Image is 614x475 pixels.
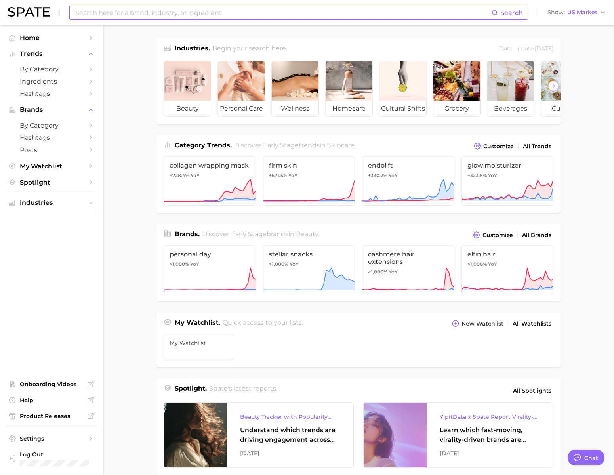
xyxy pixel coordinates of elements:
[362,156,454,206] a: endolift+330.2% YoY
[379,101,426,116] span: cultural shifts
[164,245,256,294] a: personal day>1,000% YoY
[511,384,553,397] a: All Spotlights
[513,320,551,327] span: All Watchlists
[487,61,534,117] a: beverages
[164,61,211,117] a: beauty
[290,261,299,267] span: YoY
[271,61,319,117] a: wellness
[500,9,523,17] span: Search
[170,172,189,178] span: +728.4%
[20,50,83,57] span: Trends
[20,65,83,73] span: by Category
[6,394,97,406] a: Help
[218,101,265,116] span: personal care
[433,61,481,117] a: grocery
[440,412,540,422] div: YipitData x Spate Report Virality-Driven Brands Are Taking a Slice of the Beauty Pie
[175,318,220,329] h1: My Watchlist.
[20,451,90,458] span: Log Out
[6,119,97,132] a: by Category
[20,34,83,42] span: Home
[175,44,210,54] h1: Industries.
[467,250,548,258] span: elfin hair
[164,156,256,206] a: collagen wrapping mask+728.4% YoY
[487,101,534,116] span: beverages
[362,245,454,294] a: cashmere hair extensions>1,000% YoY
[212,44,287,54] h2: Begin your search here.
[548,81,559,91] button: Scroll Right
[223,318,303,329] h2: Quick access to your lists.
[6,104,97,116] button: Brands
[541,101,588,116] span: culinary
[272,101,318,116] span: wellness
[483,143,514,150] span: Customize
[389,172,398,179] span: YoY
[240,412,341,422] div: Beauty Tracker with Popularity Index
[20,381,83,388] span: Onboarding Videos
[433,101,480,116] span: grocery
[513,386,551,395] span: All Spotlights
[234,141,356,149] span: Discover Early Stage trends in .
[190,261,199,267] span: YoY
[6,448,97,469] a: Log out. Currently logged in with e-mail doyeon@spate.nyc.
[379,61,427,117] a: cultural shifts
[217,61,265,117] a: personal care
[6,88,97,100] a: Hashtags
[325,61,373,117] a: homecare
[6,176,97,189] a: Spotlight
[175,230,200,238] span: Brands .
[488,261,497,267] span: YoY
[6,132,97,144] a: Hashtags
[269,250,349,258] span: stellar snacks
[472,141,516,152] button: Customize
[8,7,50,17] img: SPATE
[389,269,398,275] span: YoY
[6,63,97,75] a: by Category
[296,230,318,238] span: beauty
[240,425,341,444] div: Understand which trends are driving engagement across platforms in the skin, hair, makeup, and fr...
[170,162,250,169] span: collagen wrapping mask
[164,101,211,116] span: beauty
[20,179,83,186] span: Spotlight
[6,378,97,390] a: Onboarding Videos
[20,90,83,97] span: Hashtags
[567,10,597,15] span: US Market
[368,250,448,265] span: cashmere hair extensions
[461,245,554,294] a: elfin hair>1,000% YoY
[269,172,287,178] span: +571.5%
[471,229,515,240] button: Customize
[547,10,565,15] span: Show
[175,384,207,397] h1: Spotlight.
[482,232,513,238] span: Customize
[170,250,250,258] span: personal day
[6,32,97,44] a: Home
[467,261,487,267] span: >1,000%
[499,44,553,54] div: Data update: [DATE]
[20,146,83,154] span: Posts
[450,318,505,329] button: New Watchlist
[20,412,83,420] span: Product Releases
[20,122,83,129] span: by Category
[6,75,97,88] a: Ingredients
[6,48,97,60] button: Trends
[240,448,341,458] div: [DATE]
[269,261,288,267] span: >1,000%
[6,160,97,172] a: My Watchlist
[20,134,83,141] span: Hashtags
[191,172,200,179] span: YoY
[461,320,503,327] span: New Watchlist
[20,106,83,113] span: Brands
[269,162,349,169] span: firm skin
[511,319,553,329] a: All Watchlists
[6,433,97,444] a: Settings
[175,141,232,149] span: Category Trends .
[327,141,355,149] span: skincare
[170,340,228,346] span: My Watchlist
[522,232,551,238] span: All Brands
[20,199,83,206] span: Industries
[467,162,548,169] span: glow moisturizer
[6,410,97,422] a: Product Releases
[521,141,553,152] a: All Trends
[209,384,277,397] h2: Spate's latest reports.
[541,61,588,117] a: culinary
[6,144,97,156] a: Posts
